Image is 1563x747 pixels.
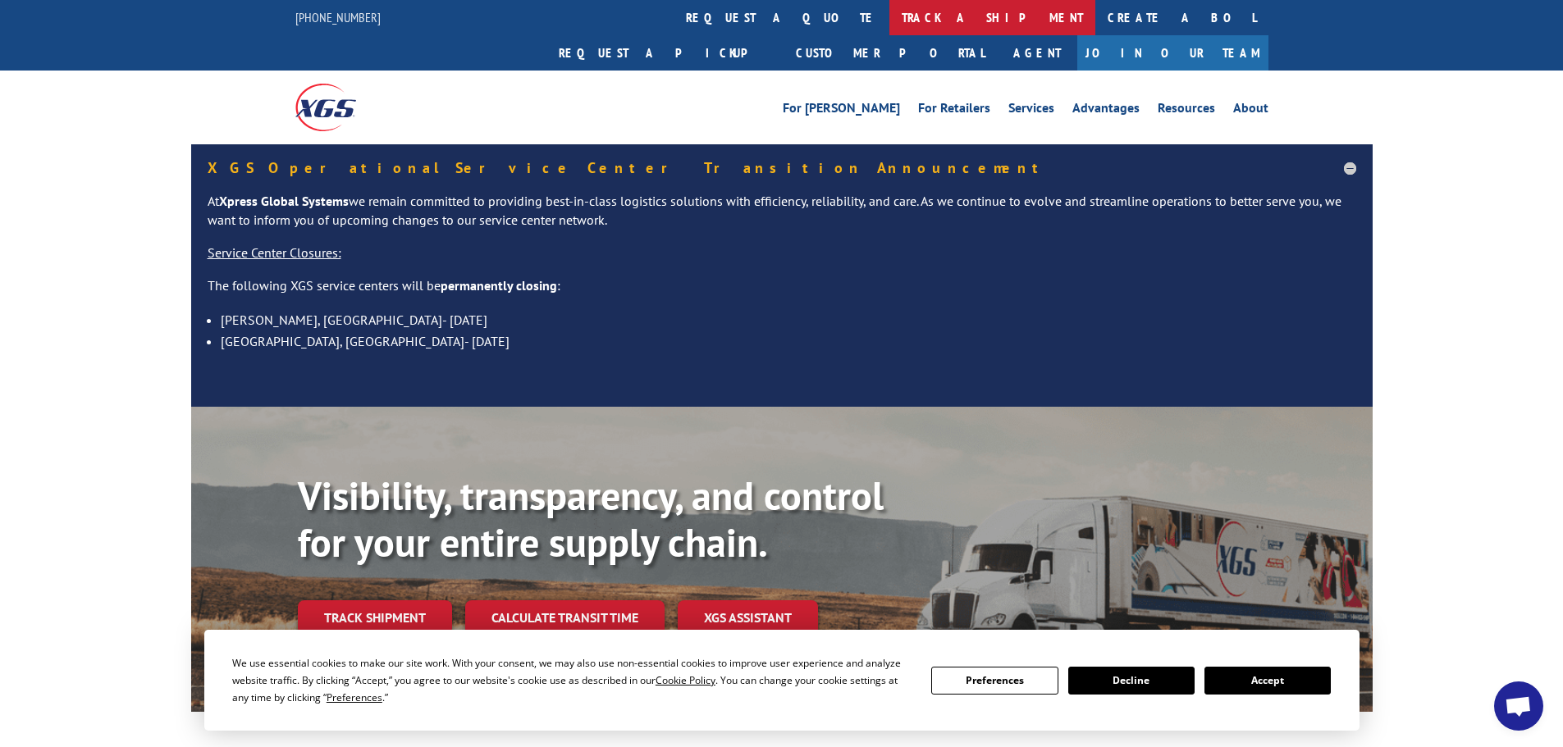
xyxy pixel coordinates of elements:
[1494,681,1543,731] a: Open chat
[784,35,997,71] a: Customer Portal
[997,35,1077,71] a: Agent
[783,102,900,120] a: For [PERSON_NAME]
[208,192,1356,244] p: At we remain committed to providing best-in-class logistics solutions with efficiency, reliabilit...
[327,690,382,704] span: Preferences
[441,277,557,294] strong: permanently closing
[221,309,1356,330] li: [PERSON_NAME], [GEOGRAPHIC_DATA]- [DATE]
[465,600,665,635] a: Calculate transit time
[1008,102,1054,120] a: Services
[1077,35,1268,71] a: Join Our Team
[656,673,715,687] span: Cookie Policy
[219,193,349,209] strong: Xpress Global Systems
[1072,102,1140,120] a: Advantages
[295,9,381,25] a: [PHONE_NUMBER]
[931,667,1058,695] button: Preferences
[298,470,884,568] b: Visibility, transparency, and control for your entire supply chain.
[232,654,912,706] div: We use essential cookies to make our site work. With your consent, we may also use non-essential ...
[208,244,341,261] u: Service Center Closures:
[221,330,1356,352] li: [GEOGRAPHIC_DATA], [GEOGRAPHIC_DATA]- [DATE]
[1068,667,1195,695] button: Decline
[208,161,1356,175] h5: XGS Operational Service Center Transition Announcement
[546,35,784,71] a: Request a pickup
[1233,102,1268,120] a: About
[298,600,452,635] a: Track shipment
[678,600,818,635] a: XGS ASSISTANT
[208,276,1356,309] p: The following XGS service centers will be :
[1204,667,1331,695] button: Accept
[1158,102,1215,120] a: Resources
[204,630,1360,731] div: Cookie Consent Prompt
[918,102,990,120] a: For Retailers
